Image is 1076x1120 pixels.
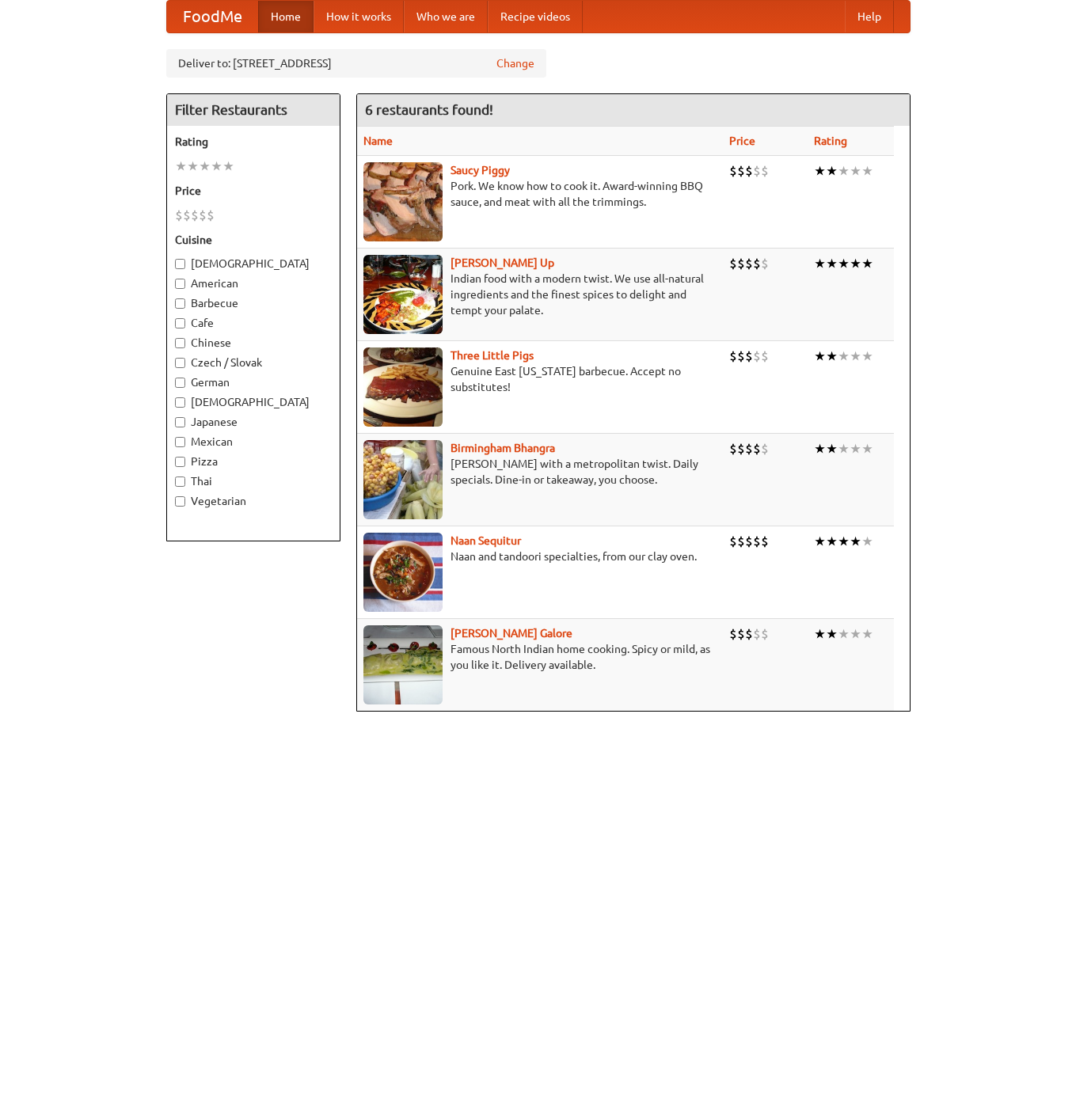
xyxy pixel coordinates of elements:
li: ★ [175,158,187,175]
li: $ [753,255,761,272]
li: $ [753,347,761,365]
input: [DEMOGRAPHIC_DATA] [175,397,185,408]
input: [DEMOGRAPHIC_DATA] [175,259,185,269]
li: ★ [838,440,850,457]
input: Pizza [175,457,185,467]
li: $ [745,255,753,272]
label: Vegetarian [175,493,332,509]
input: Barbecue [175,298,185,309]
b: [PERSON_NAME] Up [451,256,554,269]
a: Three Little Pigs [451,349,534,362]
p: Genuine East [US_STATE] barbecue. Accept no substitutes! [363,363,717,395]
h5: Cuisine [175,232,332,248]
li: $ [191,207,199,224]
li: ★ [838,625,850,643]
a: Name [363,135,393,147]
input: Cafe [175,318,185,328]
li: $ [729,162,737,180]
li: ★ [861,440,873,457]
label: Mexican [175,434,332,450]
li: $ [737,255,745,272]
a: Naan Sequitur [451,534,521,547]
li: $ [729,347,737,365]
li: ★ [838,347,850,365]
li: $ [737,162,745,180]
h5: Price [175,183,332,199]
a: Saucy Piggy [451,164,510,177]
li: $ [207,207,215,224]
li: ★ [814,440,826,457]
li: ★ [850,625,861,643]
li: ★ [850,440,861,457]
li: $ [737,440,745,457]
li: $ [737,533,745,550]
li: $ [745,347,753,365]
input: Czech / Slovak [175,358,185,368]
li: ★ [838,255,850,272]
li: ★ [826,162,838,180]
a: Rating [814,135,847,147]
img: curryup.jpg [363,255,443,334]
li: $ [737,625,745,643]
li: $ [753,625,761,643]
li: $ [199,207,207,224]
input: Japanese [175,417,185,427]
li: $ [745,625,753,643]
li: $ [729,625,737,643]
img: littlepigs.jpg [363,347,443,427]
li: ★ [826,533,838,550]
li: ★ [814,533,826,550]
li: ★ [838,162,850,180]
label: American [175,275,332,291]
li: $ [745,533,753,550]
a: [PERSON_NAME] Galore [451,627,572,640]
li: $ [729,440,737,457]
li: ★ [826,440,838,457]
a: Change [496,55,534,71]
a: Who we are [404,1,488,32]
li: ★ [826,347,838,365]
img: currygalore.jpg [363,625,443,704]
p: [PERSON_NAME] with a metropolitan twist. Daily specials. Dine-in or takeaway, you choose. [363,456,717,488]
li: ★ [861,255,873,272]
p: Pork. We know how to cook it. Award-winning BBQ sauce, and meat with all the trimmings. [363,178,717,210]
img: bhangra.jpg [363,440,443,519]
img: naansequitur.jpg [363,533,443,612]
li: $ [761,347,769,365]
li: $ [729,255,737,272]
li: $ [183,207,191,224]
label: Japanese [175,414,332,430]
li: $ [737,347,745,365]
li: ★ [838,533,850,550]
ng-pluralize: 6 restaurants found! [365,102,493,117]
label: [DEMOGRAPHIC_DATA] [175,394,332,410]
input: German [175,378,185,388]
li: ★ [814,347,826,365]
li: ★ [850,347,861,365]
label: Barbecue [175,295,332,311]
div: Deliver to: [STREET_ADDRESS] [166,49,546,78]
li: $ [753,533,761,550]
li: ★ [187,158,199,175]
a: Price [729,135,755,147]
a: FoodMe [167,1,258,32]
li: ★ [814,625,826,643]
li: $ [761,533,769,550]
a: Help [845,1,894,32]
input: Thai [175,476,185,487]
label: Czech / Slovak [175,355,332,370]
li: ★ [814,255,826,272]
input: Mexican [175,437,185,447]
li: ★ [211,158,222,175]
a: Home [258,1,314,32]
li: ★ [850,255,861,272]
li: ★ [826,625,838,643]
label: Thai [175,473,332,489]
a: Recipe videos [488,1,583,32]
a: Birmingham Bhangra [451,442,555,454]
